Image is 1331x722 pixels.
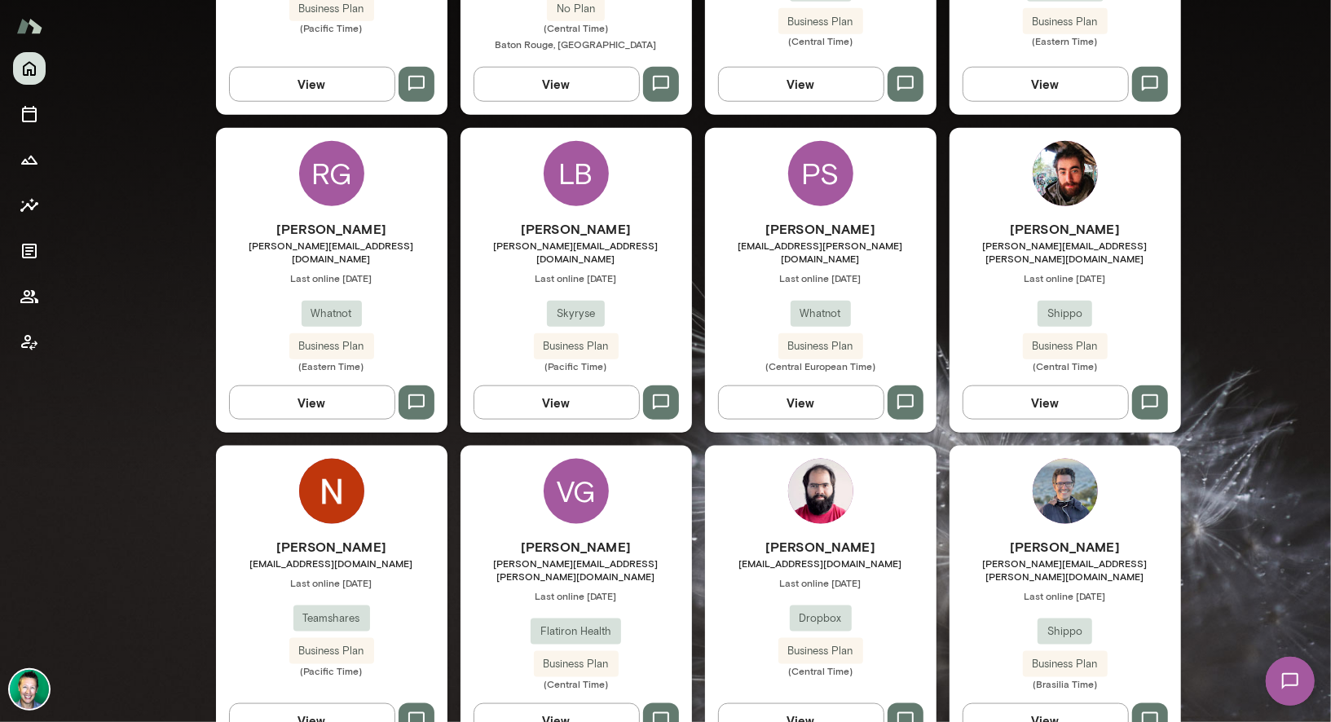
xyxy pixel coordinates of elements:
span: (Central Time) [950,359,1181,372]
span: Business Plan [289,643,374,659]
span: (Brasilia Time) [950,677,1181,690]
span: Whatnot [791,306,851,322]
span: [PERSON_NAME][EMAIL_ADDRESS][DOMAIN_NAME] [461,239,692,265]
span: (Eastern Time) [216,359,447,372]
span: Teamshares [293,610,370,627]
span: (Central Time) [705,34,937,47]
div: LB [544,141,609,206]
h6: [PERSON_NAME] [950,537,1181,557]
img: Adam Ranfelt [788,459,853,524]
div: VG [544,459,609,524]
span: Skyryse [547,306,605,322]
div: RG [299,141,364,206]
button: View [718,385,884,420]
button: View [474,67,640,101]
span: Business Plan [778,14,863,30]
h6: [PERSON_NAME] [950,219,1181,239]
div: PS [788,141,853,206]
span: [PERSON_NAME][EMAIL_ADDRESS][PERSON_NAME][DOMAIN_NAME] [950,557,1181,583]
span: Shippo [1038,623,1092,640]
span: Dropbox [790,610,852,627]
h6: [PERSON_NAME] [216,219,447,239]
h6: [PERSON_NAME] [461,219,692,239]
span: Shippo [1038,306,1092,322]
span: Baton Rouge, [GEOGRAPHIC_DATA] [496,38,657,50]
span: Business Plan [778,643,863,659]
button: Insights [13,189,46,222]
img: Niles Mcgiver [299,459,364,524]
button: View [718,67,884,101]
button: View [229,385,395,420]
span: Last online [DATE] [950,589,1181,602]
span: Business Plan [289,338,374,354]
span: [PERSON_NAME][EMAIL_ADDRESS][PERSON_NAME][DOMAIN_NAME] [461,557,692,583]
span: Last online [DATE] [216,271,447,284]
img: Mento [16,11,42,42]
span: [PERSON_NAME][EMAIL_ADDRESS][PERSON_NAME][DOMAIN_NAME] [950,239,1181,265]
span: Whatnot [302,306,362,322]
span: [EMAIL_ADDRESS][DOMAIN_NAME] [216,557,447,570]
span: Business Plan [534,338,619,354]
span: (Central Time) [461,677,692,690]
span: Business Plan [1023,338,1108,354]
button: Sessions [13,98,46,130]
button: Client app [13,326,46,359]
button: Growth Plan [13,143,46,176]
span: Last online [DATE] [461,589,692,602]
span: Last online [DATE] [461,271,692,284]
h6: [PERSON_NAME] [705,537,937,557]
span: (Central European Time) [705,359,937,372]
span: Business Plan [1023,14,1108,30]
button: Home [13,52,46,85]
h6: [PERSON_NAME] [705,219,937,239]
span: (Central Time) [461,21,692,34]
span: (Central Time) [705,664,937,677]
span: Business Plan [778,338,863,354]
span: (Pacific Time) [461,359,692,372]
button: View [474,385,640,420]
span: Flatiron Health [531,623,621,640]
button: Documents [13,235,46,267]
img: Michael Musslewhite [1033,141,1098,206]
span: Last online [DATE] [216,576,447,589]
img: Júlio Batista [1033,459,1098,524]
h6: [PERSON_NAME] [461,537,692,557]
img: Brian Lawrence [10,670,49,709]
span: [EMAIL_ADDRESS][PERSON_NAME][DOMAIN_NAME] [705,239,937,265]
span: Last online [DATE] [705,576,937,589]
button: Members [13,280,46,313]
span: [PERSON_NAME][EMAIL_ADDRESS][DOMAIN_NAME] [216,239,447,265]
button: View [963,385,1129,420]
span: No Plan [547,1,605,17]
span: Business Plan [534,656,619,672]
span: (Pacific Time) [216,21,447,34]
span: (Pacific Time) [216,664,447,677]
span: Last online [DATE] [950,271,1181,284]
span: (Eastern Time) [950,34,1181,47]
h6: [PERSON_NAME] [216,537,447,557]
span: [EMAIL_ADDRESS][DOMAIN_NAME] [705,557,937,570]
span: Last online [DATE] [705,271,937,284]
button: View [963,67,1129,101]
button: View [229,67,395,101]
span: Business Plan [1023,656,1108,672]
span: Business Plan [289,1,374,17]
